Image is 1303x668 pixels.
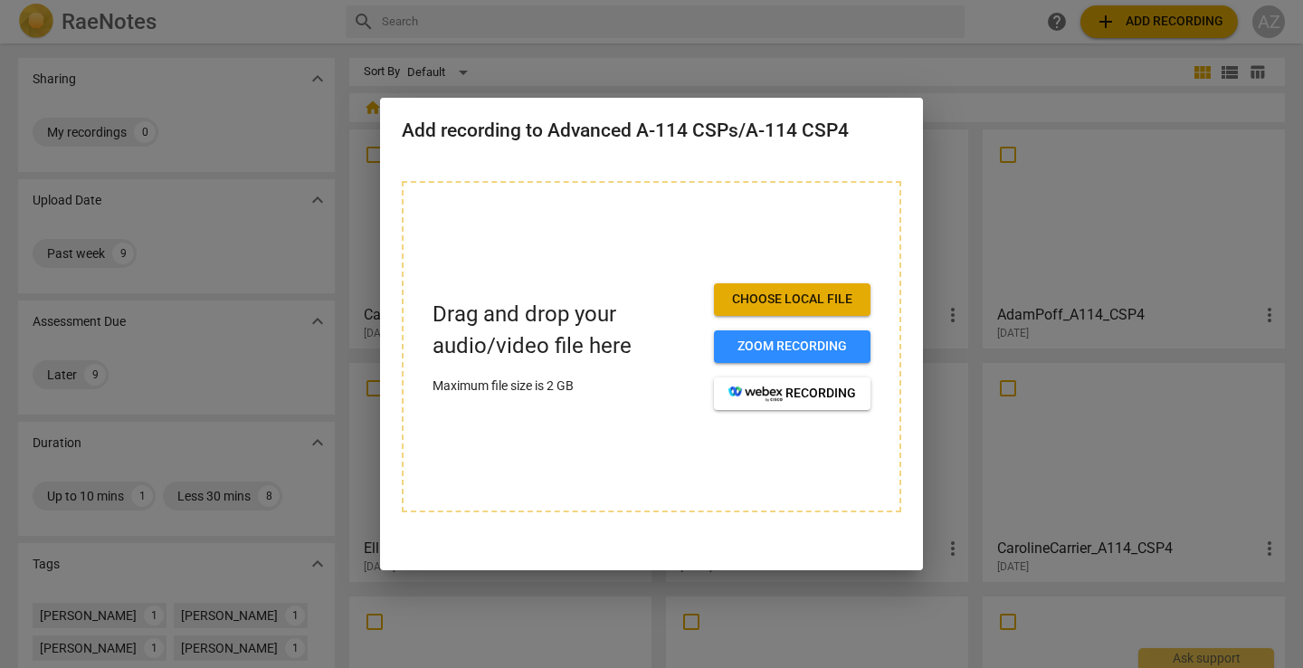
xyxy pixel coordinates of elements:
span: Zoom recording [728,338,856,356]
p: Drag and drop your audio/video file here [433,299,699,362]
button: Choose local file [714,283,870,316]
span: recording [728,385,856,403]
h2: Add recording to Advanced A-114 CSPs/A-114 CSP4 [402,119,901,142]
p: Maximum file size is 2 GB [433,377,699,396]
button: Zoom recording [714,330,870,363]
span: Choose local file [728,291,856,309]
button: recording [714,377,870,410]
